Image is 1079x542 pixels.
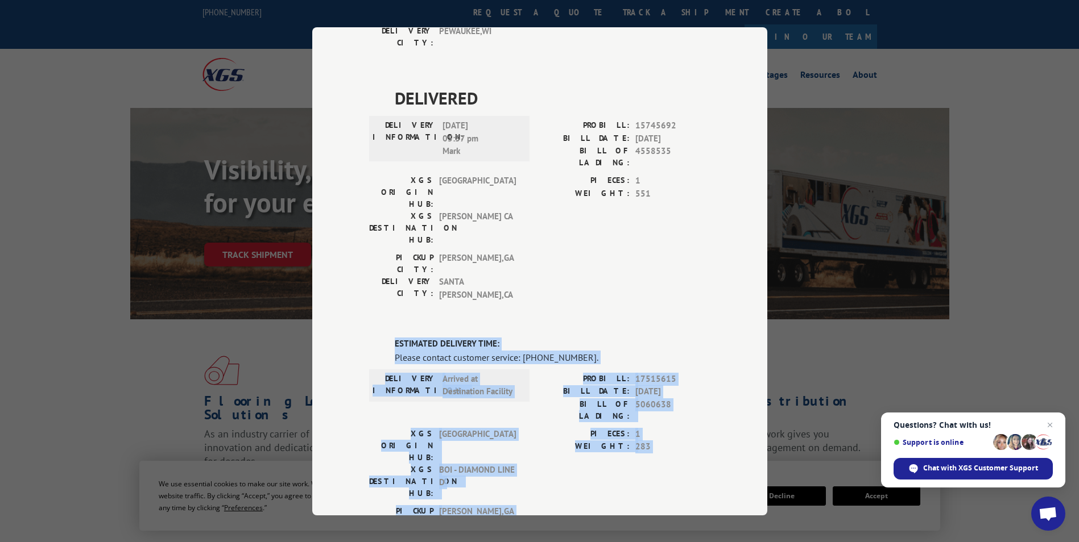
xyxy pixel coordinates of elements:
[635,174,710,187] span: 1
[369,210,433,246] label: XGS DESTINATION HUB:
[540,187,630,200] label: WEIGHT:
[894,420,1053,430] span: Questions? Chat with us!
[395,350,710,364] div: Please contact customer service: [PHONE_NUMBER].
[439,174,516,210] span: [GEOGRAPHIC_DATA]
[540,398,630,422] label: BILL OF LADING:
[439,505,516,528] span: [PERSON_NAME] , GA
[635,145,710,169] span: 4558535
[635,398,710,422] span: 5060638
[540,174,630,187] label: PIECES:
[369,276,433,301] label: DELIVERY CITY:
[540,145,630,169] label: BILL OF LADING:
[923,463,1038,473] span: Chat with XGS Customer Support
[635,372,710,385] span: 17515615
[373,372,437,398] label: DELIVERY INFORMATION:
[439,276,516,301] span: SANTA [PERSON_NAME] , CA
[369,25,433,49] label: DELIVERY CITY:
[894,458,1053,480] span: Chat with XGS Customer Support
[369,174,433,210] label: XGS ORIGIN HUB:
[439,252,516,276] span: [PERSON_NAME] , GA
[373,119,437,158] label: DELIVERY INFORMATION:
[1031,497,1065,531] a: Open chat
[443,372,519,398] span: Arrived at Destination Facility
[439,210,516,246] span: [PERSON_NAME] CA
[635,119,710,132] span: 15745692
[395,85,710,111] span: DELIVERED
[439,463,516,499] span: BOI - DIAMOND LINE D
[443,119,519,158] span: [DATE] 05:37 pm Mark
[540,427,630,440] label: PIECES:
[635,385,710,398] span: [DATE]
[369,252,433,276] label: PICKUP CITY:
[439,427,516,463] span: [GEOGRAPHIC_DATA]
[369,427,433,463] label: XGS ORIGIN HUB:
[635,427,710,440] span: 1
[540,119,630,132] label: PROBILL:
[395,337,710,351] label: ESTIMATED DELIVERY TIME:
[635,187,710,200] span: 551
[439,25,516,49] span: PEWAUKEE , WI
[369,505,433,528] label: PICKUP CITY:
[635,132,710,145] span: [DATE]
[540,372,630,385] label: PROBILL:
[540,132,630,145] label: BILL DATE:
[540,385,630,398] label: BILL DATE:
[369,463,433,499] label: XGS DESTINATION HUB:
[635,440,710,453] span: 283
[540,440,630,453] label: WEIGHT:
[894,438,989,447] span: Support is online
